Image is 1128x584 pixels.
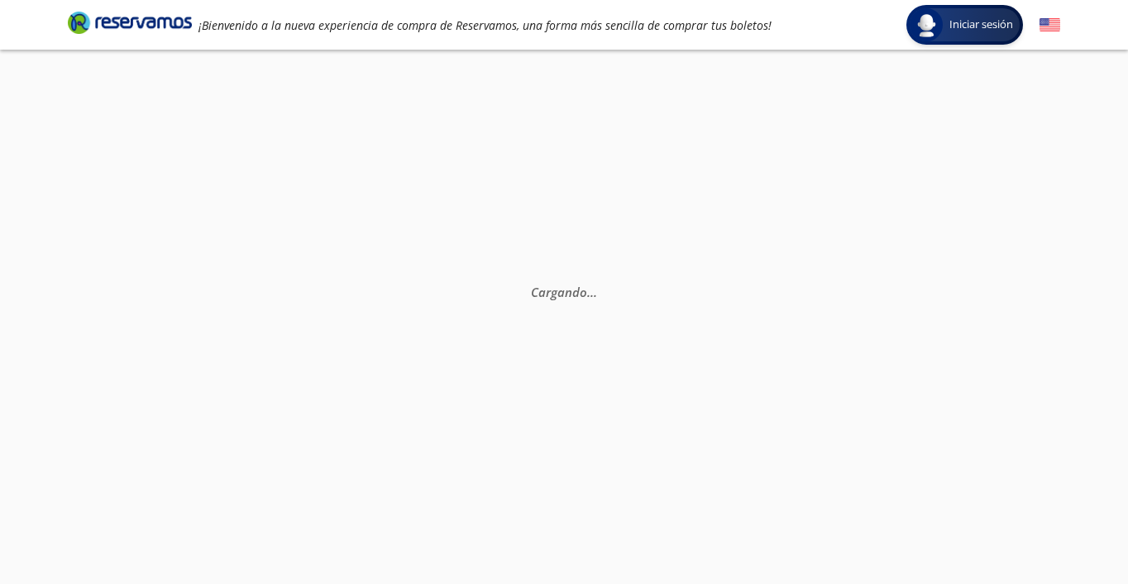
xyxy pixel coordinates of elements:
span: . [590,284,594,300]
span: . [594,284,597,300]
em: Cargando [531,284,597,300]
span: . [587,284,590,300]
a: Brand Logo [68,10,192,40]
em: ¡Bienvenido a la nueva experiencia de compra de Reservamos, una forma más sencilla de comprar tus... [198,17,772,33]
i: Brand Logo [68,10,192,35]
span: Iniciar sesión [943,17,1020,33]
button: English [1040,15,1060,36]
